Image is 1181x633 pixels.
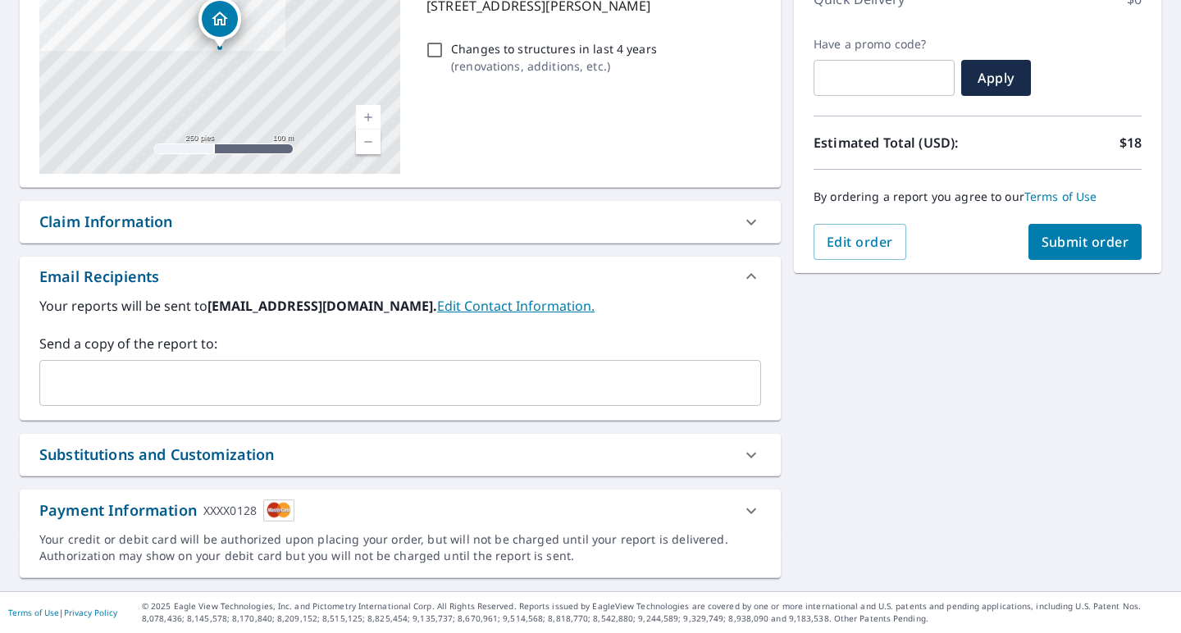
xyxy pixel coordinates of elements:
p: ( renovations, additions, etc. ) [451,57,657,75]
a: Privacy Policy [64,607,117,618]
div: Claim Information [39,211,173,233]
a: Terms of Use [1024,189,1097,204]
button: Apply [961,60,1031,96]
span: Edit order [827,233,893,251]
label: Your reports will be sent to [39,296,761,316]
p: By ordering a report you agree to our [814,189,1142,204]
div: Email Recipients [39,266,159,288]
p: $18 [1119,133,1142,153]
label: Send a copy of the report to: [39,334,761,353]
p: © 2025 Eagle View Technologies, Inc. and Pictometry International Corp. All Rights Reserved. Repo... [142,600,1173,625]
div: XXXX0128 [203,499,257,521]
a: Terms of Use [8,607,59,618]
label: Have a promo code? [814,37,955,52]
img: cardImage [263,499,294,521]
span: Apply [974,69,1018,87]
a: Nivel actual 17, ampliar [356,105,381,130]
div: Payment Information [39,499,294,521]
div: Substitutions and Customization [39,444,275,466]
span: Submit order [1042,233,1129,251]
button: Submit order [1028,224,1142,260]
button: Edit order [814,224,906,260]
p: Estimated Total (USD): [814,133,978,153]
div: Email Recipients [20,257,781,296]
div: Claim Information [20,201,781,243]
a: Nivel actual 17, alejar [356,130,381,154]
div: Substitutions and Customization [20,434,781,476]
div: Your credit or debit card will be authorized upon placing your order, but will not be charged unt... [39,531,761,564]
div: Payment InformationXXXX0128cardImage [20,490,781,531]
a: EditContactInfo [437,297,595,315]
p: Changes to structures in last 4 years [451,40,657,57]
b: [EMAIL_ADDRESS][DOMAIN_NAME]. [207,297,437,315]
p: | [8,608,117,617]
